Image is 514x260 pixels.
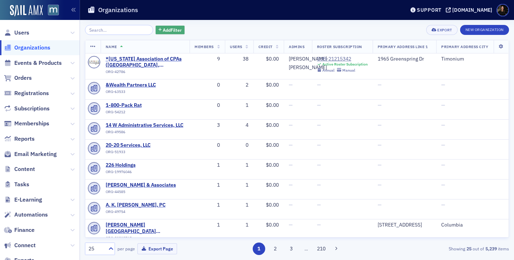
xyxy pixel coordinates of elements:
span: Registrations [14,89,49,97]
div: Annual [322,68,334,73]
span: $0.00 [266,82,279,88]
a: 226 Holdings [106,162,171,168]
span: — [378,102,382,108]
button: 1 [253,243,265,255]
span: Reports [14,135,35,143]
span: $0.00 [266,102,279,108]
span: — [378,122,382,128]
span: — [378,142,382,148]
a: Finance [4,226,35,234]
a: New Organization [460,26,509,32]
span: — [378,162,382,168]
span: $0.00 [266,56,279,62]
div: 1 [230,202,248,208]
span: Subscriptions [14,105,50,113]
span: Organizations [14,44,50,52]
span: — [289,142,293,148]
span: — [441,102,445,108]
a: Orders [4,74,32,82]
button: Export [426,25,457,35]
button: [DOMAIN_NAME] [446,7,495,12]
a: [PERSON_NAME] [289,64,327,71]
button: Export Page [137,243,177,254]
div: 0 [195,142,220,149]
span: Name [106,44,117,49]
span: Content [14,165,35,173]
a: 20-20 Services, LLC [106,142,171,149]
span: Email Marketing [14,150,57,158]
span: — [289,222,293,228]
img: SailAMX [10,5,43,16]
button: 210 [315,243,328,255]
div: Support [417,7,442,13]
div: 2 [230,82,248,88]
strong: 5,239 [484,245,498,252]
span: — [289,202,293,208]
span: Profile [497,4,509,16]
a: [PERSON_NAME] [289,56,327,62]
span: Users [230,44,242,49]
span: Finance [14,226,35,234]
div: SUB-21215342 [317,56,368,62]
button: 3 [285,243,298,255]
span: — [441,82,445,88]
span: Automations [14,211,48,219]
div: Manual [342,68,355,73]
span: Primary Address Line 1 [378,44,428,49]
a: View Homepage [43,5,59,17]
div: 9 [195,56,220,62]
button: 2 [269,243,281,255]
a: Users [4,29,29,37]
span: — [441,142,445,148]
span: — [289,182,293,188]
div: Showing out of items [373,245,509,252]
div: ORG-49586 [106,130,183,137]
span: $0.00 [266,202,279,208]
div: 1 [230,182,248,188]
div: 25 [89,245,104,253]
a: [PERSON_NAME][GEOGRAPHIC_DATA] ([GEOGRAPHIC_DATA], [GEOGRAPHIC_DATA]) [106,222,185,234]
span: — [378,202,382,208]
div: 3 [195,122,220,129]
a: Events & Products [4,59,62,67]
span: Add Filter [163,27,182,33]
span: &Wealth Partners LLC [106,82,171,88]
a: Registrations [4,89,49,97]
div: 1 [195,222,220,228]
div: ORG-42786 [106,69,185,77]
a: Content [4,165,35,173]
div: Timonium [441,56,504,62]
a: 14 W Administrative Services, LLC [106,122,183,129]
img: SailAMX [48,5,59,16]
h1: Organizations [98,6,138,14]
div: 0 [195,82,220,88]
div: 1 [195,182,220,188]
div: [STREET_ADDRESS] [378,222,431,228]
span: Connect [14,241,36,249]
div: 1 [195,162,220,168]
span: — [289,122,293,128]
a: [PERSON_NAME] & Associates [106,182,176,188]
div: ORG-44585 [106,189,176,197]
label: per page [117,245,135,252]
span: — [317,102,321,108]
div: 1 [195,202,220,208]
div: 0 [230,142,248,149]
span: — [317,82,321,88]
span: $0.00 [266,222,279,228]
div: 1965 Greenspring Dr [378,56,431,62]
span: Memberships [14,120,49,128]
div: 1 [230,102,248,109]
span: Members [195,44,214,49]
span: — [441,182,445,188]
div: 1 [230,162,248,168]
a: Organizations [4,44,50,52]
span: *Maryland Association of CPAs (Timonium, MD) [106,56,185,68]
span: $0.00 [266,182,279,188]
a: A. K. [PERSON_NAME], PC [106,202,171,208]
